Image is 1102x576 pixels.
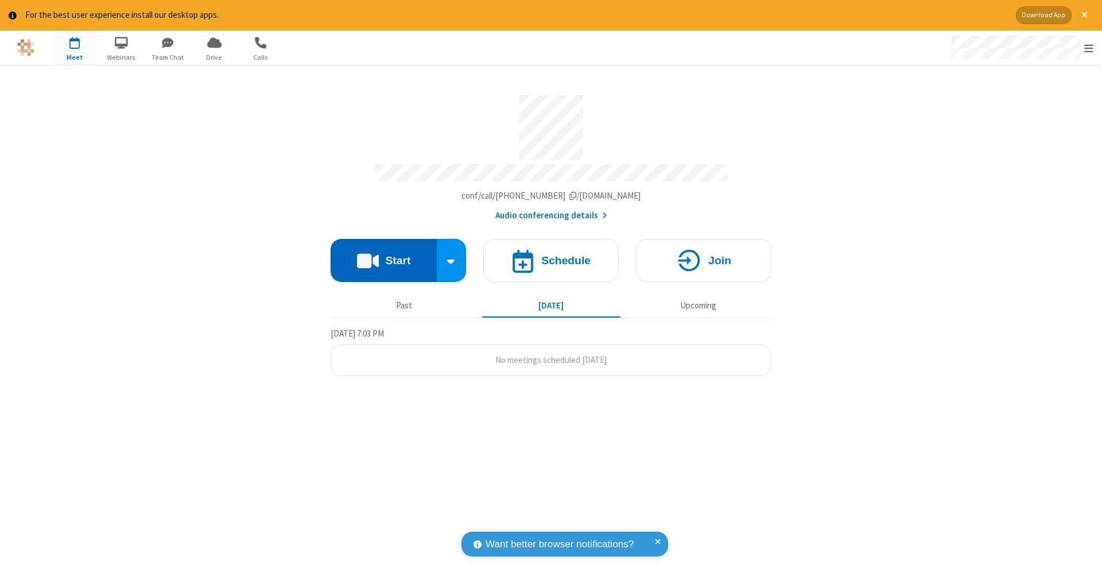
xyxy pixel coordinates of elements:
button: Start [331,239,437,282]
h4: Schedule [541,255,591,266]
span: Webinars [100,52,143,63]
div: For the best user experience install our desktop apps. [25,9,1007,22]
button: Logo [4,30,47,65]
section: Account details [331,87,771,222]
button: Upcoming [629,295,767,317]
div: Start conference options [437,239,467,282]
span: No meetings scheduled [DATE] [495,354,607,365]
span: Copy my meeting room link [461,190,641,201]
span: Meet [53,52,96,63]
span: Team Chat [146,52,189,63]
button: Schedule [483,239,619,282]
section: Today's Meetings [331,327,771,376]
button: Close alert [1076,6,1093,24]
span: Want better browser notifications? [486,537,634,552]
span: Calls [239,52,282,63]
h4: Start [385,255,410,266]
span: Drive [193,52,236,63]
button: Past [335,295,474,317]
button: Copy my meeting room linkCopy my meeting room link [461,190,641,203]
button: Download App [1016,6,1072,24]
button: Join [636,239,771,282]
span: [DATE] 7:03 PM [331,328,384,339]
div: Open menu [940,30,1102,65]
button: Audio conferencing details [495,209,607,222]
button: [DATE] [482,295,620,317]
h4: Join [708,255,731,266]
img: QA Selenium DO NOT DELETE OR CHANGE [17,39,34,56]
